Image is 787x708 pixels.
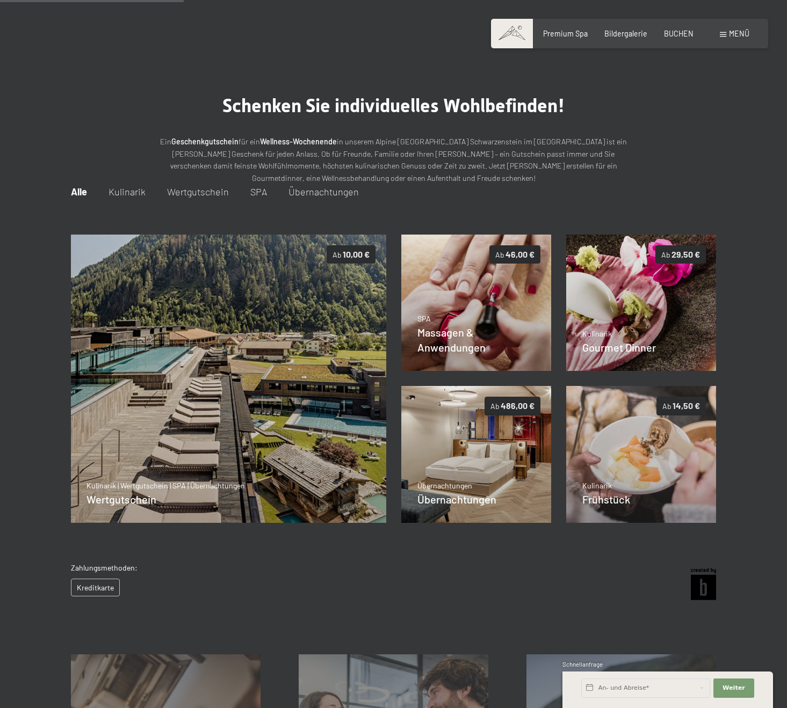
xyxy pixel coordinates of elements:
[604,29,647,38] a: Bildergalerie
[664,29,694,38] a: BUCHEN
[562,661,603,668] span: Schnellanfrage
[171,137,239,146] strong: Geschenkgutschein
[222,94,565,116] span: Schenken Sie individuelles Wohlbefinden!
[260,137,337,146] strong: Wellness-Wochenende
[723,684,745,692] span: Weiter
[543,29,588,38] a: Premium Spa
[729,29,749,38] span: Menü
[713,678,754,698] button: Weiter
[157,136,630,184] p: Ein für ein in unserem Alpine [GEOGRAPHIC_DATA] Schwarzenstein im [GEOGRAPHIC_DATA] ist ein [PERS...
